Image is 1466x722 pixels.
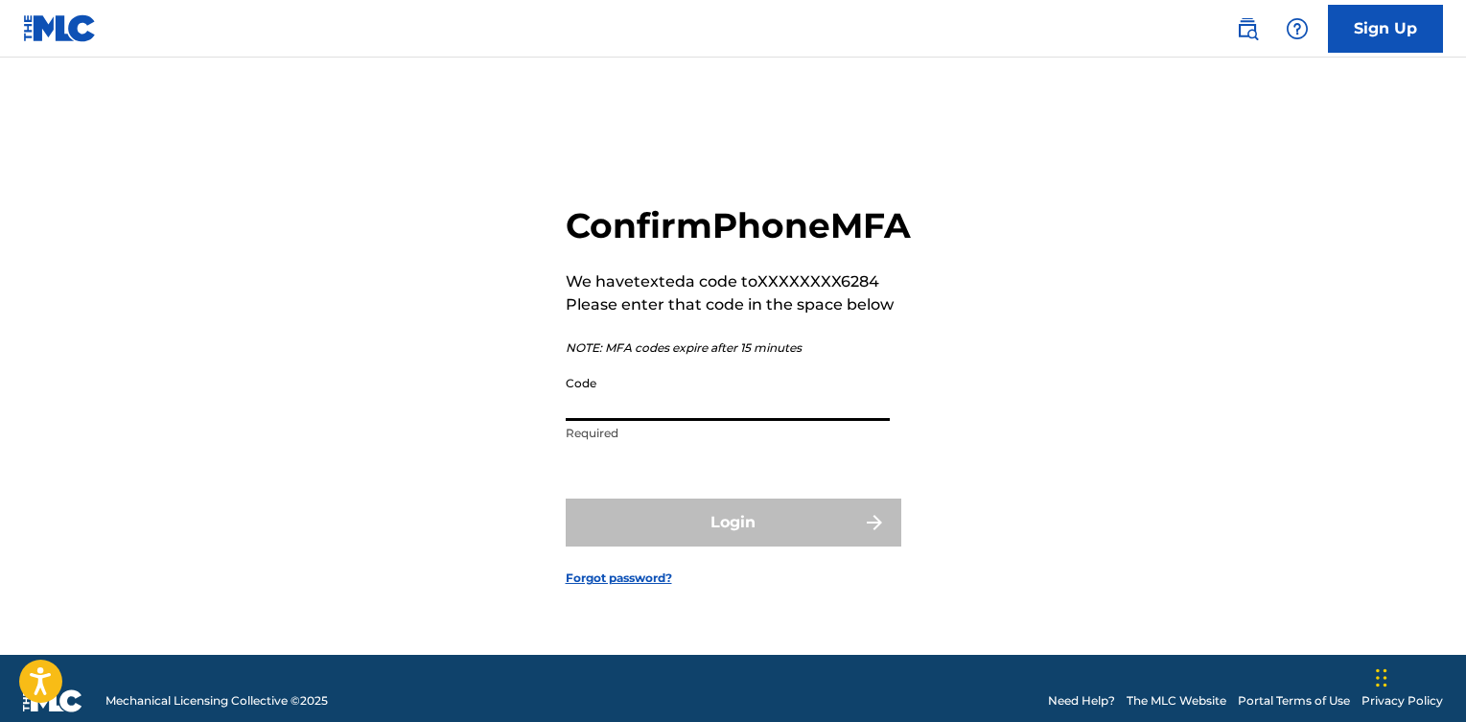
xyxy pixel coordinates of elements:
[1328,5,1443,53] a: Sign Up
[23,14,97,42] img: MLC Logo
[566,204,911,247] h2: Confirm Phone MFA
[566,570,672,587] a: Forgot password?
[1286,17,1309,40] img: help
[1361,692,1443,710] a: Privacy Policy
[566,293,911,316] p: Please enter that code in the space below
[1370,630,1466,722] iframe: Chat Widget
[1278,10,1316,48] div: Help
[1127,692,1226,710] a: The MLC Website
[1238,692,1350,710] a: Portal Terms of Use
[566,339,911,357] p: NOTE: MFA codes expire after 15 minutes
[1228,10,1267,48] a: Public Search
[1376,649,1387,707] div: Drag
[1236,17,1259,40] img: search
[105,692,328,710] span: Mechanical Licensing Collective © 2025
[23,689,82,712] img: logo
[566,270,911,293] p: We have texted a code to XXXXXXXX6284
[1048,692,1115,710] a: Need Help?
[566,425,890,442] p: Required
